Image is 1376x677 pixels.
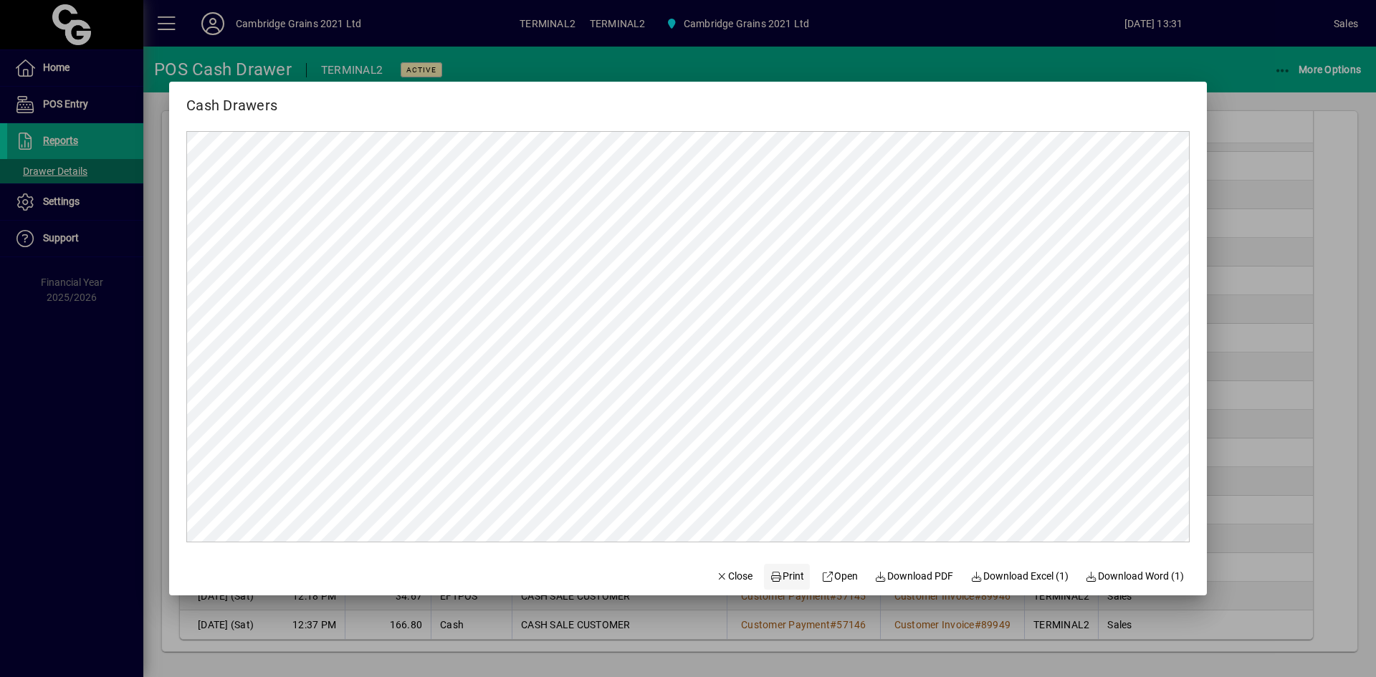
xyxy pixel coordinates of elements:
[869,564,960,590] a: Download PDF
[1080,564,1190,590] button: Download Word (1)
[821,569,858,584] span: Open
[710,564,759,590] button: Close
[816,564,864,590] a: Open
[169,82,295,117] h2: Cash Drawers
[970,569,1069,584] span: Download Excel (1)
[764,564,810,590] button: Print
[716,569,753,584] span: Close
[770,569,804,584] span: Print
[875,569,954,584] span: Download PDF
[1086,569,1185,584] span: Download Word (1)
[965,564,1074,590] button: Download Excel (1)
